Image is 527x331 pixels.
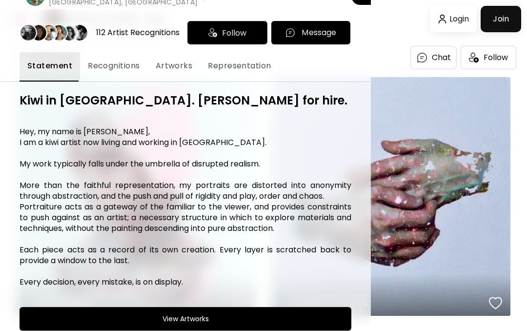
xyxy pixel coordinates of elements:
span: Follow [222,27,246,39]
span: Statement [27,60,72,72]
span: Recognitions [88,60,140,72]
img: chatIcon [285,27,296,38]
span: Representation [208,60,271,72]
h6: Kiwi in [GEOGRAPHIC_DATA]. [PERSON_NAME] for hire. [20,94,351,107]
h6: Hey, my name is [PERSON_NAME], I am a kiwi artist now living and working in [GEOGRAPHIC_DATA]. My... [20,126,351,288]
div: Follow [187,21,267,44]
button: chatIconMessage [271,21,350,44]
h6: View Artworks [162,313,209,325]
span: Artworks [156,60,193,72]
p: Message [302,27,336,39]
img: icon [208,28,217,37]
div: 112 Artist Recognitions [96,27,180,38]
button: View Artworks [20,307,351,331]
